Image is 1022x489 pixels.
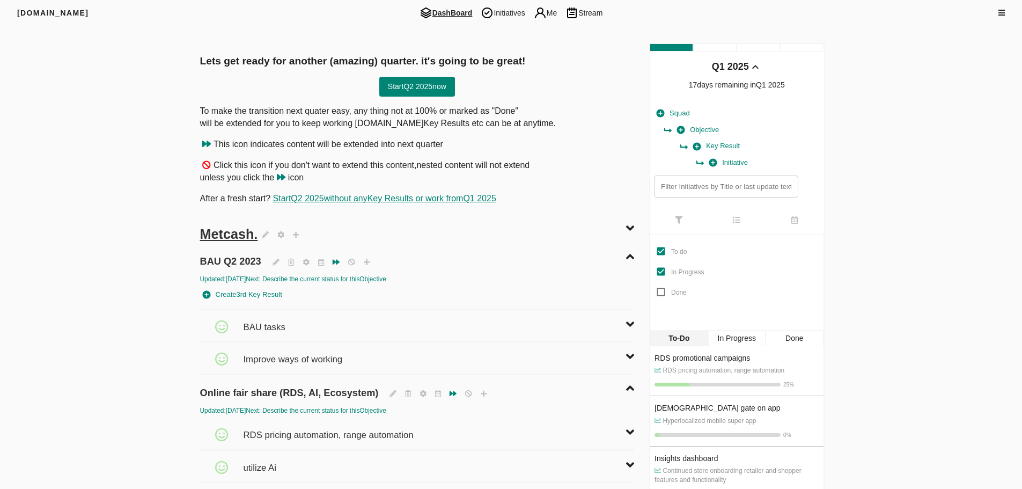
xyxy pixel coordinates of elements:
[534,6,547,19] img: me.png
[200,244,264,268] span: BAU Q2 2023
[671,268,704,276] span: In Progress
[690,138,742,155] button: Key Result
[200,227,258,242] span: Metcash.
[200,193,635,205] p: After a fresh start?
[243,451,279,475] span: utilize Ai
[243,418,416,442] span: RDS pricing automation, range automation
[674,122,722,138] button: Objective
[654,105,693,122] button: Squad
[693,140,740,152] span: Key Result
[388,80,446,93] span: Start Q2 2025 now
[709,157,748,169] span: Initiative
[655,366,819,375] p: RDS pricing automation, range automation
[766,330,823,346] div: Done
[707,155,751,171] button: Initiative
[17,9,89,17] span: [DOMAIN_NAME]
[481,6,494,19] img: tic.png
[200,275,635,284] div: Updated: [DATE] Next: Describe the current status for this Objective
[415,6,477,19] span: DashBoard
[657,107,690,120] span: Squad
[243,342,345,366] span: Improve ways of working
[200,55,526,67] span: Lets get ready for another (amazing) quarter. it's going to be great!
[200,105,635,130] p: To make the transition next quater easy, any thing not at 100% or marked as "Done" will be extend...
[689,81,785,89] span: 17 days remaining in Q1 2025
[565,6,578,19] img: stream.png
[273,194,496,203] a: StartQ2 2025without anyKey Results or work fromQ1 2025
[203,289,282,301] span: Create 3rd Key Result
[561,6,607,19] span: Stream
[671,289,687,296] span: Done
[379,77,455,97] button: StartQ2 2025now
[200,138,635,151] p: This icon indicates content will be extended into next quarter
[677,124,719,136] span: Objective
[420,6,432,19] img: dashboard.png
[200,406,635,415] div: Updated: [DATE] Next: Describe the current status for this Objective
[655,417,819,426] p: Hyperlocalized mobile super app
[654,176,798,198] input: Filter Initiatives by Title or last update text
[655,453,819,464] div: Insights dashboard
[708,330,766,346] div: In Progress
[200,287,285,303] button: Create3rd Key Result
[655,403,819,413] div: [DEMOGRAPHIC_DATA] gate on app
[655,353,819,363] div: RDS promotional campaigns
[655,466,819,485] p: Continued store onboarding retailer and shopper features and functionality
[200,159,635,184] p: Click this icon if you don't want to extend this content,nested content will not extend unless yo...
[671,248,687,256] span: To do
[476,6,529,19] span: Initiatives
[243,310,288,334] span: BAU tasks
[783,382,794,388] span: 25 %
[650,330,708,346] div: To-Do
[783,432,791,438] span: 0 %
[530,6,561,19] span: Me
[200,375,381,400] span: Online fair share (RDS, AI, Ecosystem)
[712,60,749,74] div: Q1 2025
